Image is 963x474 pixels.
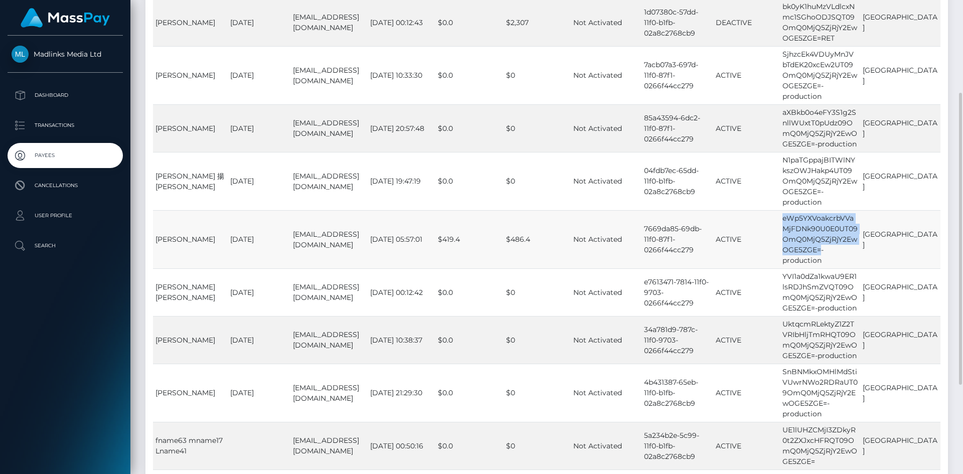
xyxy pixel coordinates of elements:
td: [GEOGRAPHIC_DATA] [860,104,940,152]
td: [EMAIL_ADDRESS][DOMAIN_NAME] [290,422,368,469]
td: [DATE] [228,316,290,364]
td: [GEOGRAPHIC_DATA] [860,316,940,364]
td: [DATE] 10:33:30 [368,46,436,104]
td: ACTIVE [713,422,780,469]
td: Not Activated [571,268,641,316]
td: 4b431387-65eb-11f0-b1fb-02a8c2768cb9 [641,364,713,422]
td: [DATE] [228,152,290,210]
span: Madlinks Media Ltd [8,50,123,59]
td: 5a234b2e-5c99-11f0-b1fb-02a8c2768cb9 [641,422,713,469]
td: $0.0 [435,268,504,316]
td: [EMAIL_ADDRESS][DOMAIN_NAME] [290,210,368,268]
td: ACTIVE [713,46,780,104]
td: aXBkb0o4eFY3S1g2SnllWUxtT0pUdz09OmQ0MjQ5ZjRjY2EwOGE5ZGE=-production [780,104,860,152]
p: User Profile [12,208,119,223]
td: ACTIVE [713,210,780,268]
td: ACTIVE [713,364,780,422]
td: [DATE] 00:12:42 [368,268,436,316]
td: N1paTGppajBITWlNYkszOWJHakp4UT09OmQ0MjQ5ZjRjY2EwOGE5ZGE=-production [780,152,860,210]
p: Payees [12,148,119,163]
td: UktqcmRLektyZ1Z2TVRIbHljTmRHQT09OmQ0MjQ5ZjRjY2EwOGE5ZGE=-production [780,316,860,364]
td: [GEOGRAPHIC_DATA] [860,364,940,422]
td: Not Activated [571,364,641,422]
td: $0 [504,268,571,316]
td: Not Activated [571,316,641,364]
td: [PERSON_NAME] 揚 [PERSON_NAME] [153,152,228,210]
td: eWp5YXVoakcrbVVaMjFDNk90U0E0UT09OmQ0MjQ5ZjRjY2EwOGE5ZGE=-production [780,210,860,268]
td: $0 [504,422,571,469]
td: ACTIVE [713,152,780,210]
td: SjhzcEk4VDUyMnJVbTdEK20xcEw2UT09OmQ0MjQ5ZjRjY2EwOGE5ZGE=-production [780,46,860,104]
td: UE1lUHZCMjI3ZDkyR0t2ZXJxcHFRQT09OmQ0MjQ5ZjRjY2EwOGE5ZGE= [780,422,860,469]
td: [GEOGRAPHIC_DATA] [860,46,940,104]
td: Not Activated [571,422,641,469]
td: [DATE] 10:38:37 [368,316,436,364]
td: [DATE] 00:50:16 [368,422,436,469]
td: $0 [504,104,571,152]
td: $0.0 [435,364,504,422]
td: Not Activated [571,210,641,268]
p: Transactions [12,118,119,133]
a: Search [8,233,123,258]
td: [GEOGRAPHIC_DATA] [860,268,940,316]
td: [DATE] [228,364,290,422]
td: fname63 mname17 Lname41 [153,422,228,469]
td: Not Activated [571,46,641,104]
td: $486.4 [504,210,571,268]
td: [GEOGRAPHIC_DATA] [860,422,940,469]
td: [EMAIL_ADDRESS][DOMAIN_NAME] [290,364,368,422]
td: [DATE] [228,104,290,152]
td: $419.4 [435,210,504,268]
td: [GEOGRAPHIC_DATA] [860,210,940,268]
td: [PERSON_NAME] [153,104,228,152]
td: $0.0 [435,422,504,469]
td: [PERSON_NAME] [153,210,228,268]
td: [EMAIL_ADDRESS][DOMAIN_NAME] [290,104,368,152]
td: [EMAIL_ADDRESS][DOMAIN_NAME] [290,46,368,104]
td: [DATE] 20:57:48 [368,104,436,152]
td: [EMAIL_ADDRESS][DOMAIN_NAME] [290,316,368,364]
a: Dashboard [8,83,123,108]
td: e7613471-7814-11f0-9703-0266f44cc279 [641,268,713,316]
td: [PERSON_NAME] [PERSON_NAME] [153,268,228,316]
td: $0 [504,364,571,422]
a: Payees [8,143,123,168]
td: 85a43594-6dc2-11f0-87f1-0266f44cc279 [641,104,713,152]
td: YVI1a0dZa1kwaU9ER1lsRDJhSmZVQT09OmQ0MjQ5ZjRjY2EwOGE5ZGE=-production [780,268,860,316]
td: [EMAIL_ADDRESS][DOMAIN_NAME] [290,152,368,210]
td: $0.0 [435,152,504,210]
td: 7669da85-69db-11f0-87f1-0266f44cc279 [641,210,713,268]
td: [PERSON_NAME] [153,364,228,422]
td: 7acb07a3-697d-11f0-87f1-0266f44cc279 [641,46,713,104]
td: 34a781d9-787c-11f0-9703-0266f44cc279 [641,316,713,364]
td: [DATE] 05:57:01 [368,210,436,268]
td: Not Activated [571,152,641,210]
img: Madlinks Media Ltd [12,46,29,63]
td: 04fdb7ec-65dd-11f0-b1fb-02a8c2768cb9 [641,152,713,210]
a: Cancellations [8,173,123,198]
td: [DATE] 21:29:30 [368,364,436,422]
td: [PERSON_NAME] [153,46,228,104]
img: MassPay Logo [21,8,110,28]
td: [DATE] 19:47:19 [368,152,436,210]
td: $0.0 [435,104,504,152]
td: $0 [504,46,571,104]
td: $0 [504,316,571,364]
td: ACTIVE [713,316,780,364]
td: ACTIVE [713,268,780,316]
p: Dashboard [12,88,119,103]
td: [EMAIL_ADDRESS][DOMAIN_NAME] [290,268,368,316]
td: [DATE] [228,268,290,316]
a: Transactions [8,113,123,138]
td: [PERSON_NAME] [153,316,228,364]
td: $0.0 [435,46,504,104]
td: SnBNMkxOMHlMdStiVUwrNWo2RDRaUT09OmQ0MjQ5ZjRjY2EwOGE5ZGE=-production [780,364,860,422]
td: $0 [504,152,571,210]
td: [DATE] [228,46,290,104]
p: Search [12,238,119,253]
td: [DATE] [228,210,290,268]
td: ACTIVE [713,104,780,152]
td: Not Activated [571,104,641,152]
td: [GEOGRAPHIC_DATA] [860,152,940,210]
p: Cancellations [12,178,119,193]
